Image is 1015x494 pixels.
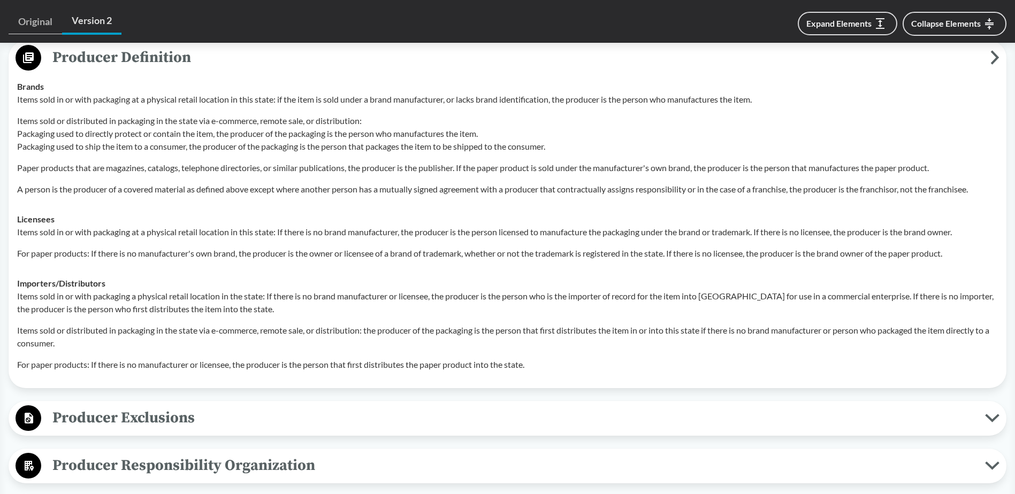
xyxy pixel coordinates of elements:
span: Producer Definition [41,45,990,70]
a: Version 2 [62,9,121,35]
span: Producer Responsibility Organization [41,453,985,477]
p: Items sold or distributed in packaging in the state via e-commerce, remote sale, or distribution:... [17,114,998,153]
p: For paper products: If there is no manufacturer or licensee, the producer is the person that firs... [17,358,998,371]
span: Producer Exclusions [41,406,985,430]
p: Paper products that are magazines, catalogs, telephone directories, or similar publications, the ... [17,161,998,174]
p: Items sold or distributed in packaging in the state via e-commerce, remote sale, or distribution:... [17,324,998,350]
strong: Licensees [17,214,55,224]
a: Original [9,10,62,34]
p: Items sold in or with packaging at a physical retail location in this state: if the item is sold ... [17,93,998,106]
p: For paper products: If there is no manufacturer's own brand, the producer is the owner or license... [17,247,998,260]
button: Collapse Elements [903,12,1006,36]
p: Items sold in or with packaging a physical retail location in the state: If there is no brand man... [17,290,998,315]
strong: Importers/​Distributors [17,278,105,288]
button: Expand Elements [798,12,897,35]
button: Producer Exclusions [12,405,1003,432]
button: Producer Definition [12,44,1003,72]
button: Producer Responsibility Organization [12,452,1003,480]
p: Items sold in or with packaging at a physical retail location in this state: If there is no brand... [17,226,998,238]
strong: Brands [17,81,44,91]
p: A person is the producer of a covered material as defined above except where another person has a... [17,183,998,196]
